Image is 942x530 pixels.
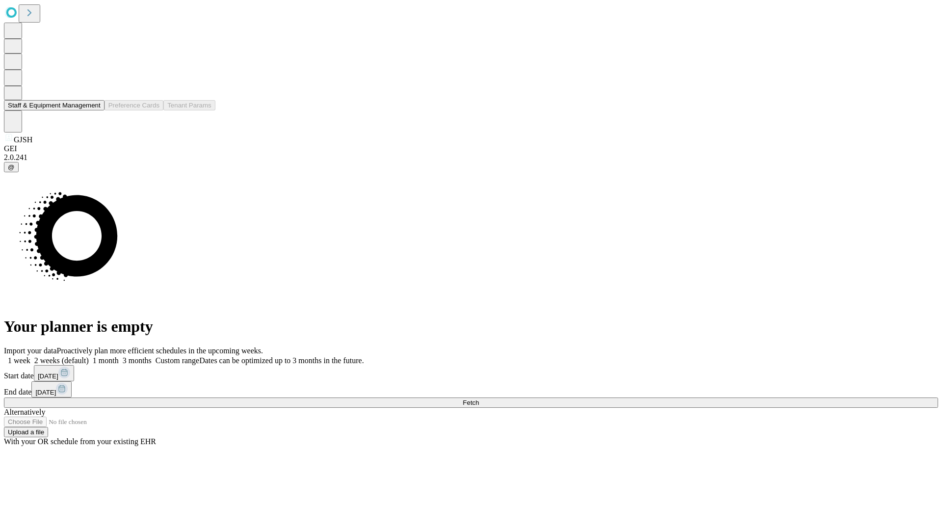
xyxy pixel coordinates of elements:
button: Fetch [4,397,938,408]
span: Proactively plan more efficient schedules in the upcoming weeks. [57,346,263,355]
span: @ [8,163,15,171]
button: Staff & Equipment Management [4,100,105,110]
span: 1 week [8,356,30,365]
button: @ [4,162,19,172]
span: Import your data [4,346,57,355]
button: Tenant Params [163,100,215,110]
button: [DATE] [34,365,74,381]
div: GEI [4,144,938,153]
span: With your OR schedule from your existing EHR [4,437,156,446]
span: Custom range [156,356,199,365]
div: End date [4,381,938,397]
span: Alternatively [4,408,45,416]
button: [DATE] [31,381,72,397]
span: [DATE] [38,372,58,380]
div: 2.0.241 [4,153,938,162]
button: Upload a file [4,427,48,437]
h1: Your planner is empty [4,318,938,336]
span: [DATE] [35,389,56,396]
span: 3 months [123,356,152,365]
div: Start date [4,365,938,381]
span: Dates can be optimized up to 3 months in the future. [199,356,364,365]
span: GJSH [14,135,32,144]
span: Fetch [463,399,479,406]
span: 1 month [93,356,119,365]
span: 2 weeks (default) [34,356,89,365]
button: Preference Cards [105,100,163,110]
